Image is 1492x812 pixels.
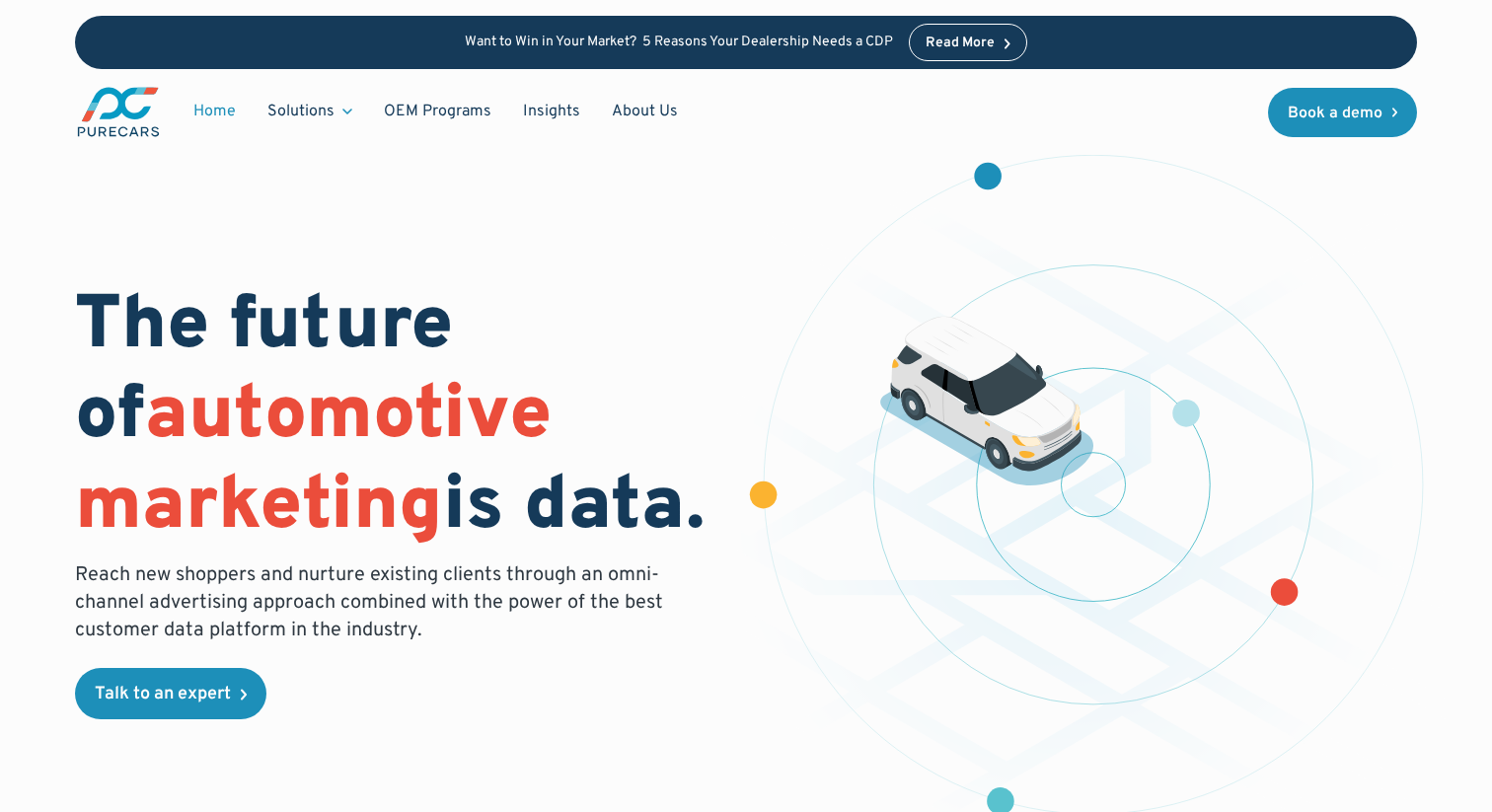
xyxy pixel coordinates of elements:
div: Solutions [252,93,368,130]
a: Read More [909,24,1027,61]
div: Book a demo [1288,106,1382,121]
span: automotive marketing [75,370,552,554]
div: Solutions [267,101,335,122]
img: purecars logo [75,85,162,139]
a: OEM Programs [368,93,507,130]
a: Insights [507,93,596,130]
p: Reach new shoppers and nurture existing clients through an omni-channel advertising approach comb... [75,561,675,644]
a: Home [178,93,252,130]
a: main [75,85,162,139]
img: illustration of a vehicle [880,317,1094,485]
div: Talk to an expert [95,686,231,703]
a: Book a demo [1268,88,1418,137]
div: Read More [926,37,995,50]
h1: The future of is data. [75,283,722,554]
a: About Us [596,93,694,130]
p: Want to Win in Your Market? 5 Reasons Your Dealership Needs a CDP [465,35,893,51]
a: Talk to an expert [75,668,266,719]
